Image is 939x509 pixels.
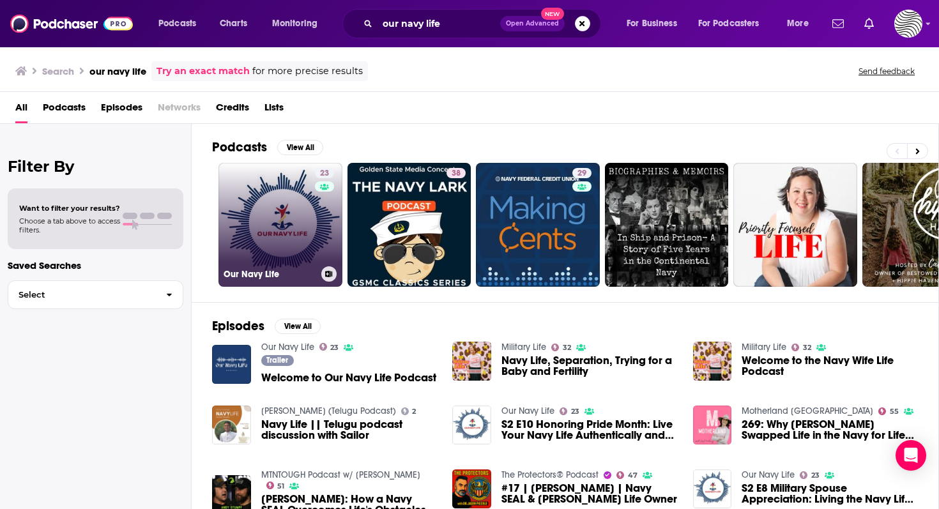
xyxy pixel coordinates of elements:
a: S2 E10 Honoring Pride Month: Live Your Navy Life Authentically and With Pride! [501,419,678,441]
a: 23Our Navy Life [218,163,342,287]
a: Navy Life, Separation, Trying for a Baby and Fertility [501,355,678,377]
span: Credits [216,97,249,123]
span: Monitoring [272,15,317,33]
a: S2 E8 Military Spouse Appreciation: Living the Navy Life as Colorfully as You Can with Katie Kortman [742,483,918,505]
input: Search podcasts, credits, & more... [378,13,500,34]
a: 38 [447,168,466,178]
a: 38 [347,163,471,287]
h2: Podcasts [212,139,267,155]
a: Motherland Australia [742,406,873,416]
span: 23 [320,167,329,180]
a: Navy Life || Telugu podcast discussion with Sailor [261,419,438,441]
a: 23 [560,407,579,415]
a: Welcome to Our Navy Life Podcast [261,372,436,383]
span: S2 E8 Military Spouse Appreciation: Living the Navy Life as Colorfully as You Can with [PERSON_NAME] [742,483,918,505]
span: #17 | [PERSON_NAME] | Navy SEAL & [PERSON_NAME] Life Owner [501,483,678,505]
img: S2 E8 Military Spouse Appreciation: Living the Navy Life as Colorfully as You Can with Katie Kortman [693,469,732,508]
span: 55 [890,409,899,414]
h3: Our Navy Life [224,269,316,280]
a: 55 [878,407,899,415]
span: 269: Why [PERSON_NAME] Swapped Life in the Navy for Life on the Land [742,419,918,441]
a: 47 [616,471,637,479]
a: #17 | Jeff Gum | Navy SEAL & Sunga Life Owner [452,469,491,508]
img: 269: Why Kylea Hodgkinson-Jones Swapped Life in the Navy for Life on the Land [693,406,732,444]
img: Navy Life || Telugu podcast discussion with Sailor [212,406,251,444]
div: Search podcasts, credits, & more... [355,9,613,38]
span: 32 [563,345,571,351]
a: Our Navy Life [501,406,554,416]
a: Military Life [501,342,546,353]
button: Show profile menu [894,10,922,38]
a: The Protectors® Podcast [501,469,599,480]
a: Welcome to the Navy Wife Life Podcast [742,355,918,377]
a: Charts [211,13,255,34]
a: 32 [791,344,811,351]
a: 2 [401,407,416,415]
span: All [15,97,27,123]
a: PodcastsView All [212,139,323,155]
a: Our Navy Life [742,469,795,480]
span: Choose a tab above to access filters. [19,217,120,234]
a: 269: Why Kylea Hodgkinson-Jones Swapped Life in the Navy for Life on the Land [742,419,918,441]
a: Military Life [742,342,786,353]
span: 51 [277,483,284,489]
button: open menu [263,13,334,34]
button: Open AdvancedNew [500,16,565,31]
button: open menu [149,13,213,34]
span: Logged in as OriginalStrategies [894,10,922,38]
span: 32 [803,345,811,351]
button: open menu [778,13,825,34]
a: Podcasts [43,97,86,123]
span: 29 [577,167,586,180]
a: 32 [551,344,571,351]
span: Lists [264,97,284,123]
h3: Search [42,65,74,77]
div: Open Intercom Messenger [896,440,926,471]
span: Charts [220,15,247,33]
button: Send feedback [855,66,919,77]
a: Show notifications dropdown [859,13,879,34]
button: open menu [690,13,778,34]
img: S2 E10 Honoring Pride Month: Live Your Navy Life Authentically and With Pride! [452,406,491,444]
p: Saved Searches [8,259,183,271]
a: Show notifications dropdown [827,13,849,34]
span: Select [8,291,156,299]
span: Open Advanced [506,20,559,27]
span: For Podcasters [698,15,760,33]
span: 2 [412,409,416,414]
span: 23 [811,473,820,478]
a: 51 [266,482,285,489]
a: 29 [476,163,600,287]
img: Welcome to the Navy Wife Life Podcast [693,342,732,381]
button: View All [277,140,323,155]
span: 38 [452,167,461,180]
a: Episodes [101,97,142,123]
span: For Business [627,15,677,33]
span: New [541,8,564,20]
img: User Profile [894,10,922,38]
img: Navy Life, Separation, Trying for a Baby and Fertility [452,342,491,381]
a: MTNTOUGH Podcast w/ Dustin Diefenderfer [261,469,420,480]
img: Podchaser - Follow, Share and Rate Podcasts [10,11,133,36]
a: 29 [572,168,592,178]
h2: Episodes [212,318,264,334]
span: Podcasts [158,15,196,33]
span: More [787,15,809,33]
span: 47 [628,473,637,478]
a: Our Navy Life [261,342,314,353]
a: Vinny Musings (Telugu Podcast) [261,406,396,416]
span: for more precise results [252,64,363,79]
img: Welcome to Our Navy Life Podcast [212,345,251,384]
